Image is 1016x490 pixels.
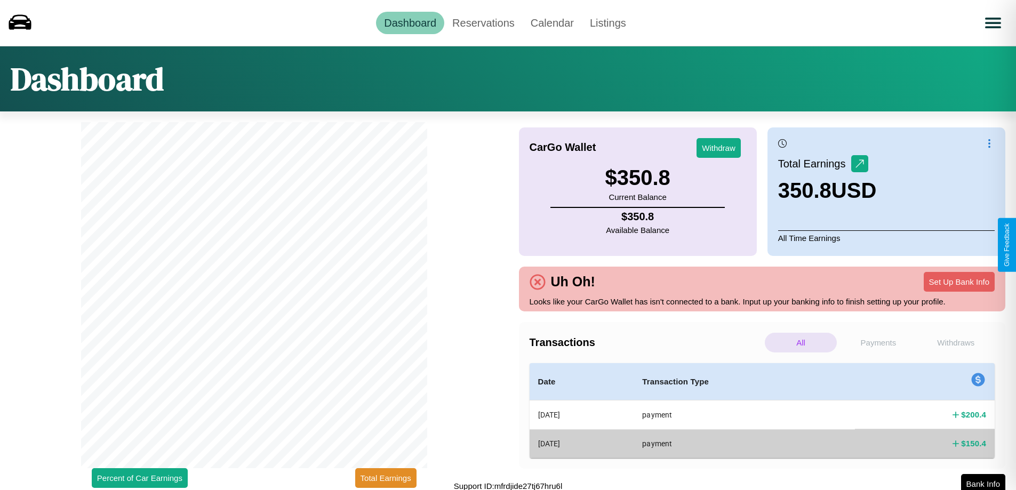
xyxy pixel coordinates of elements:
p: Total Earnings [778,154,851,173]
div: Give Feedback [1003,223,1011,267]
h4: $ 150.4 [961,438,986,449]
p: Withdraws [920,333,992,352]
p: Current Balance [605,190,670,204]
a: Reservations [444,12,523,34]
th: payment [634,400,855,430]
a: Calendar [523,12,582,34]
h1: Dashboard [11,57,164,101]
p: Available Balance [606,223,669,237]
button: Withdraw [697,138,741,158]
h4: CarGo Wallet [530,141,596,154]
h4: $ 350.8 [606,211,669,223]
button: Set Up Bank Info [924,272,995,292]
h4: Transactions [530,336,762,349]
p: Payments [842,333,914,352]
h3: $ 350.8 [605,166,670,190]
p: Looks like your CarGo Wallet has isn't connected to a bank. Input up your banking info to finish ... [530,294,995,309]
th: payment [634,429,855,457]
h4: Uh Oh! [546,274,601,290]
h4: $ 200.4 [961,409,986,420]
a: Listings [582,12,634,34]
p: All Time Earnings [778,230,995,245]
table: simple table [530,363,995,458]
button: Percent of Car Earnings [92,468,188,488]
th: [DATE] [530,400,634,430]
h3: 350.8 USD [778,179,877,203]
a: Dashboard [376,12,444,34]
button: Open menu [978,8,1008,38]
th: [DATE] [530,429,634,457]
h4: Date [538,375,626,388]
h4: Transaction Type [642,375,846,388]
button: Total Earnings [355,468,417,488]
p: All [765,333,837,352]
